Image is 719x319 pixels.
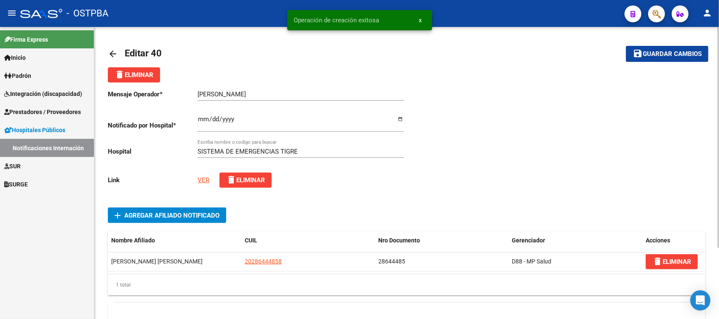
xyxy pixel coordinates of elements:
mat-icon: add [112,210,123,221]
span: Editar 40 [125,48,162,58]
datatable-header-cell: CUIL [241,231,375,250]
span: Padrón [4,71,31,80]
button: ELIMINAR [646,254,698,269]
span: CROTTI HUGO ALBERTO [111,258,203,265]
span: 20286444858 [245,258,282,265]
span: Agregar Afiliado Notificado [124,212,219,219]
span: - OSTPBA [67,4,108,23]
span: Integración (discapacidad) [4,89,82,98]
button: Eliminar [108,67,160,82]
button: Agregar Afiliado Notificado [108,207,226,223]
span: CUIL [245,237,257,244]
span: Gerenciador [512,237,545,244]
span: Inicio [4,53,26,62]
mat-icon: delete [226,175,236,185]
mat-icon: person [702,8,712,18]
datatable-header-cell: Nombre Afiliado [108,231,241,250]
mat-icon: save [633,48,643,58]
p: Link [108,175,198,185]
p: Hospital [108,147,198,156]
button: Guardar cambios [626,46,708,61]
span: D88 - MP Salud [512,258,552,265]
mat-icon: menu [7,8,17,18]
span: Acciones [646,237,670,244]
mat-icon: delete [115,69,125,80]
datatable-header-cell: Acciones [642,231,706,250]
datatable-header-cell: Gerenciador [509,231,642,250]
span: Guardar cambios [643,51,702,58]
span: 28644485 [379,258,406,265]
datatable-header-cell: Nro Documento [375,231,509,250]
span: Firma Express [4,35,48,44]
span: ELIMINAR [652,258,691,266]
span: Nro Documento [379,237,420,244]
button: Eliminar [219,173,272,188]
div: Open Intercom Messenger [690,290,711,311]
span: x [419,16,422,24]
mat-icon: arrow_back [108,49,118,59]
span: Nombre Afiliado [111,237,155,244]
a: VER [198,176,209,184]
span: SURGE [4,180,28,189]
button: x [412,13,429,28]
span: Hospitales Públicos [4,125,65,135]
p: Notificado por Hospital [108,121,198,130]
span: Eliminar [115,71,153,79]
span: Eliminar [226,176,265,184]
span: SUR [4,162,21,171]
span: Operación de creación exitosa [294,16,380,24]
div: 1 total [108,274,706,295]
span: Prestadores / Proveedores [4,107,81,117]
p: Mensaje Operador [108,90,198,99]
mat-icon: delete [652,256,663,266]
